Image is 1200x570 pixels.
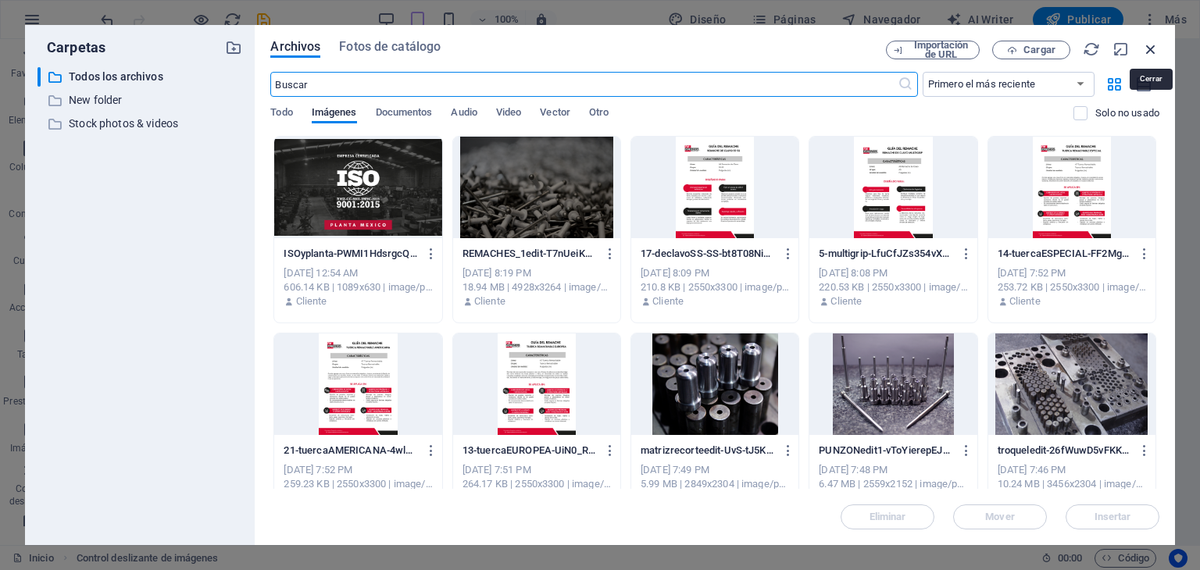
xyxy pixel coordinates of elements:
span: Fotos de catálogo [339,37,441,56]
p: Todos los archivos [69,68,214,86]
p: REMACHES_1edit-T7nUeiK8PoUW059687mk4A.png [462,247,597,261]
input: Buscar [270,72,897,97]
div: 264.17 KB | 2550x3300 | image/png [462,477,611,491]
i: Volver a cargar [1083,41,1100,58]
p: matrizrecorteedit-UvS-tJ5KQoTDI1PSuriWTg.png [641,444,775,458]
div: [DATE] 7:52 PM [284,463,432,477]
span: Imágenes [312,103,357,125]
p: Cliente [296,294,327,308]
div: 220.53 KB | 2550x3300 | image/png [819,280,967,294]
div: [DATE] 7:46 PM [998,463,1146,477]
p: 5-multigrip-LfuCfJZs354vX_7rfz1onQ.png [819,247,953,261]
p: 17-declavoSS-SS-bt8T08Ni0Xgg_xmVIFIevg.png [641,247,775,261]
div: 606.14 KB | 1089x630 | image/png [284,280,432,294]
div: [DATE] 8:09 PM [641,266,789,280]
span: Importación de URL [909,41,973,59]
div: [DATE] 8:08 PM [819,266,967,280]
div: ​ [37,67,41,87]
div: 259.23 KB | 2550x3300 | image/png [284,477,432,491]
div: 6.47 MB | 2559x2152 | image/png [819,477,967,491]
p: Cliente [830,294,862,308]
div: 18.94 MB | 4928x3264 | image/png [462,280,611,294]
p: Stock photos & videos [69,115,214,133]
span: Todo [270,103,292,125]
span: Otro [589,103,609,125]
div: New folder [37,91,242,110]
p: 13-tuercaEUROPEA-UiN0_RR_1LyqJWbkXVUDaA.png [462,444,597,458]
div: [DATE] 7:51 PM [462,463,611,477]
i: Crear carpeta [225,39,242,56]
p: PUNZONedit1-vToYierepEJ9R1o2yWGH2A.png [819,444,953,458]
div: [DATE] 7:48 PM [819,463,967,477]
div: Stock photos & videos [37,114,242,134]
i: Minimizar [1112,41,1130,58]
button: Cargar [992,41,1070,59]
span: Archivos [270,37,320,56]
p: New folder [69,91,214,109]
p: Solo muestra los archivos que no están usándose en el sitio web. Los archivos añadidos durante es... [1095,106,1159,120]
div: [DATE] 8:19 PM [462,266,611,280]
div: 10.24 MB | 3456x2304 | image/png [998,477,1146,491]
p: Cliente [1009,294,1041,308]
div: 253.72 KB | 2550x3300 | image/png [998,280,1146,294]
span: Documentos [376,103,433,125]
span: Audio [451,103,477,125]
span: Vector [540,103,570,125]
div: [DATE] 7:49 PM [641,463,789,477]
div: 5.99 MB | 2849x2304 | image/png [641,477,789,491]
p: Carpetas [37,37,105,58]
div: 210.8 KB | 2550x3300 | image/png [641,280,789,294]
p: Cliente [652,294,684,308]
button: Importación de URL [886,41,980,59]
div: [DATE] 12:54 AM [284,266,432,280]
p: troqueledit-26fWuwD5vFKK4kdmxHdtNg.png [998,444,1132,458]
div: [DATE] 7:52 PM [998,266,1146,280]
p: 14-tuercaESPECIAL-FF2Mga74IFTDzj3KCVBjJw.png [998,247,1132,261]
span: Video [496,103,521,125]
span: Cargar [1023,45,1055,55]
p: 21-tuercaAMERICANA-4wlp8H1kJwpdgFyu9CnhEA.png [284,444,418,458]
p: ISOyplanta-PWMI1HdsrgcQUrKD36EozQ.png [284,247,418,261]
p: Cliente [474,294,505,308]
